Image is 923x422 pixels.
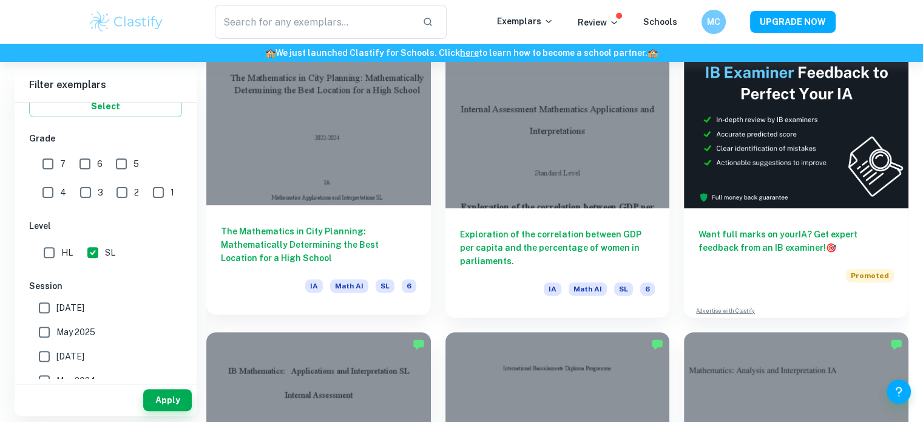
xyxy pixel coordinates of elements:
span: [DATE] [56,350,84,363]
h6: Filter exemplars [15,68,197,102]
span: [DATE] [56,301,84,315]
span: May 2024 [56,374,96,387]
span: Promoted [846,269,894,282]
h6: Session [29,279,182,293]
img: Thumbnail [684,40,908,208]
span: IA [305,279,323,293]
button: Help and Feedback [887,379,911,404]
h6: Want full marks on your IA ? Get expert feedback from an IB examiner! [698,228,894,254]
span: May 2025 [56,325,95,339]
button: Select [29,95,182,117]
span: 1 [171,186,174,199]
span: Math AI [330,279,368,293]
span: 5 [134,157,139,171]
p: Exemplars [497,15,553,28]
span: 3 [98,186,103,199]
img: Clastify logo [88,10,165,34]
span: HL [61,246,73,259]
h6: Level [29,219,182,233]
a: Advertise with Clastify [696,307,755,315]
a: Want full marks on yourIA? Get expert feedback from an IB examiner!PromotedAdvertise with Clastify [684,40,908,318]
h6: MC [706,15,720,29]
span: 🏫 [647,48,658,58]
span: SL [376,279,394,293]
span: 4 [60,186,66,199]
span: 6 [640,282,655,296]
span: 🏫 [265,48,276,58]
h6: We just launched Clastify for Schools. Click to learn how to become a school partner. [2,46,921,60]
span: 6 [402,279,416,293]
span: 🎯 [826,243,836,253]
h6: Exploration of the correlation between GDP per capita and the percentage of women in parliaments. [460,228,655,268]
a: Exploration of the correlation between GDP per capita and the percentage of women in parliaments.... [445,40,670,318]
h6: The Mathematics in City Planning: Mathematically Determining the Best Location for a High School [221,225,416,265]
span: Math AI [569,282,607,296]
img: Marked [651,338,663,350]
p: Review [578,16,619,29]
button: MC [702,10,726,34]
span: SL [614,282,633,296]
span: 2 [134,186,139,199]
a: here [460,48,479,58]
img: Marked [890,338,902,350]
span: 7 [60,157,66,171]
button: Apply [143,389,192,411]
span: IA [544,282,561,296]
button: UPGRADE NOW [750,11,836,33]
span: 6 [97,157,103,171]
input: Search for any exemplars... [215,5,413,39]
a: Schools [643,17,677,27]
h6: Grade [29,132,182,145]
a: The Mathematics in City Planning: Mathematically Determining the Best Location for a High SchoolI... [206,40,431,318]
span: SL [105,246,115,259]
img: Marked [413,338,425,350]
